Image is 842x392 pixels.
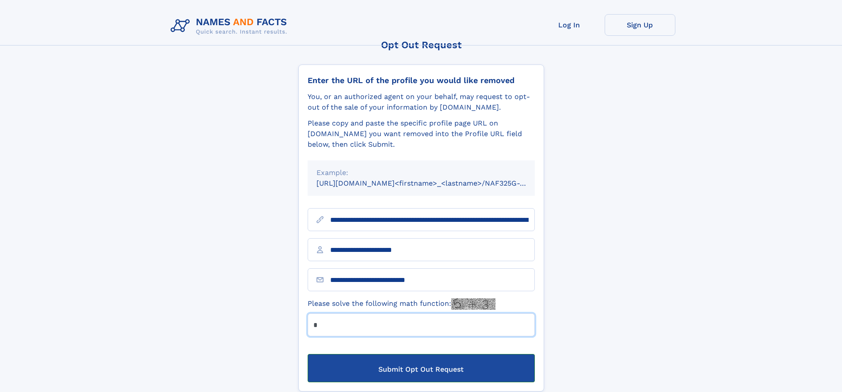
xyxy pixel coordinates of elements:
button: Submit Opt Out Request [308,354,535,382]
label: Please solve the following math function: [308,298,495,310]
a: Sign Up [605,14,675,36]
a: Log In [534,14,605,36]
div: Example: [316,167,526,178]
div: Please copy and paste the specific profile page URL on [DOMAIN_NAME] you want removed into the Pr... [308,118,535,150]
small: [URL][DOMAIN_NAME]<firstname>_<lastname>/NAF325G-xxxxxxxx [316,179,552,187]
div: You, or an authorized agent on your behalf, may request to opt-out of the sale of your informatio... [308,91,535,113]
div: Enter the URL of the profile you would like removed [308,76,535,85]
img: Logo Names and Facts [167,14,294,38]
